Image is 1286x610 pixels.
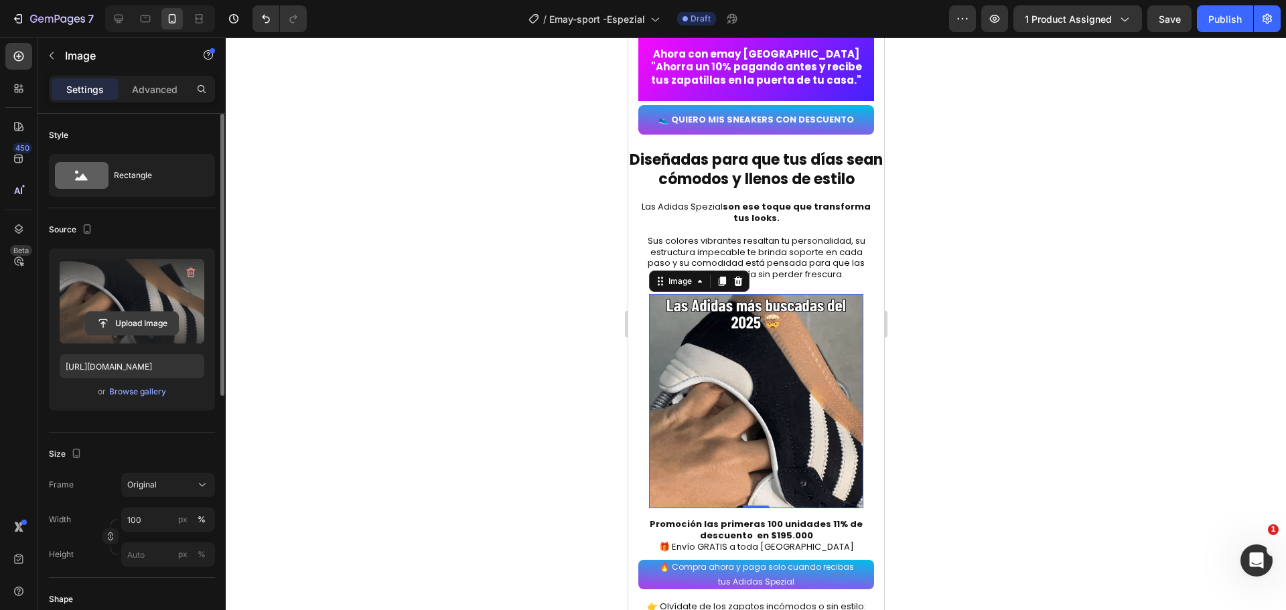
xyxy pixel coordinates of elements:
[1208,12,1242,26] div: Publish
[10,562,246,599] h2: 👉 Olvídate de los zapatos incómodos o sin estilo: con las Spezial disfrutas
[194,546,210,562] button: px
[10,245,32,256] div: Beta
[13,143,32,153] div: 450
[198,548,206,560] div: %
[132,82,177,96] p: Advanced
[1159,13,1181,25] span: Save
[1147,5,1192,32] button: Save
[98,384,106,400] span: or
[49,548,74,560] label: Height
[178,514,188,526] div: px
[178,548,188,560] div: px
[543,12,547,26] span: /
[253,5,307,32] div: Undo/Redo
[109,385,167,398] button: Browse gallery
[88,11,94,27] p: 7
[1197,5,1253,32] button: Publish
[127,479,157,491] span: Original
[5,5,100,32] button: 7
[49,445,84,463] div: Size
[121,473,215,497] button: Original
[49,514,71,526] label: Width
[1268,524,1279,535] span: 1
[198,514,206,526] div: %
[691,13,711,25] span: Draft
[49,129,68,141] div: Style
[49,593,73,605] div: Shape
[60,354,204,378] input: https://example.com/image.jpg
[1240,544,1273,577] iframe: Intercom live chat
[49,221,95,239] div: Source
[109,386,166,398] div: Browse gallery
[549,12,645,26] span: Emay-sport -Espezial
[628,37,884,610] iframe: Design area
[66,82,104,96] p: Settings
[121,542,215,566] input: px%
[175,546,191,562] button: %
[49,479,74,491] label: Frame
[65,48,179,64] p: Image
[194,512,210,528] button: px
[85,311,179,335] button: Upload Image
[1013,5,1142,32] button: 1 product assigned
[114,160,196,191] div: Rectangle
[1025,12,1112,26] span: 1 product assigned
[175,512,191,528] button: %
[121,508,215,532] input: px%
